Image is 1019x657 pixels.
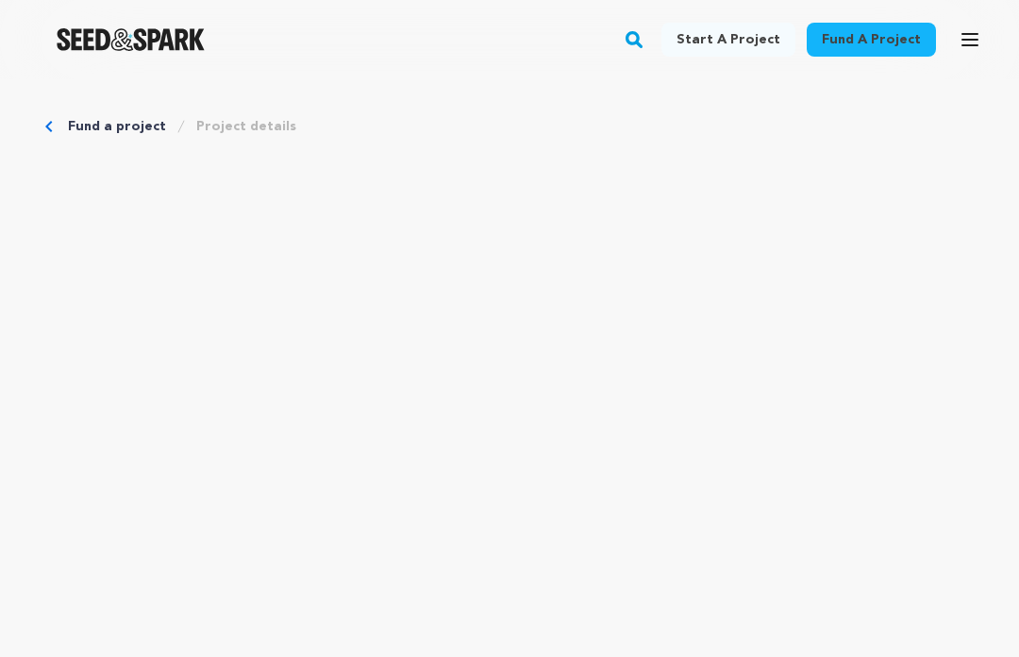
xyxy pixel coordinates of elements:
[45,117,974,136] div: Breadcrumb
[196,117,296,136] a: Project details
[57,28,205,51] img: Seed&Spark Logo Dark Mode
[57,28,205,51] a: Seed&Spark Homepage
[68,117,166,136] a: Fund a project
[661,23,795,57] a: Start a project
[807,23,936,57] a: Fund a project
